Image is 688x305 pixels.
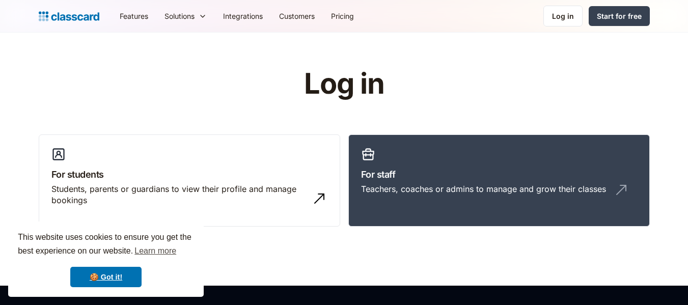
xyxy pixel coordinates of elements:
h3: For staff [361,168,637,181]
a: Start for free [589,6,650,26]
span: This website uses cookies to ensure you get the best experience on our website. [18,231,194,259]
a: For staffTeachers, coaches or admins to manage and grow their classes [348,134,650,227]
a: For studentsStudents, parents or guardians to view their profile and manage bookings [39,134,340,227]
div: Students, parents or guardians to view their profile and manage bookings [51,183,307,206]
div: Log in [552,11,574,21]
a: Customers [271,5,323,27]
a: Features [112,5,156,27]
a: Log in [543,6,583,26]
div: Start for free [597,11,642,21]
div: cookieconsent [8,221,204,297]
h3: For students [51,168,327,181]
div: Solutions [164,11,195,21]
a: Integrations [215,5,271,27]
div: Solutions [156,5,215,27]
a: home [39,9,99,23]
a: Pricing [323,5,362,27]
a: dismiss cookie message [70,267,142,287]
a: learn more about cookies [133,243,178,259]
h1: Log in [182,68,506,100]
div: Teachers, coaches or admins to manage and grow their classes [361,183,606,195]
